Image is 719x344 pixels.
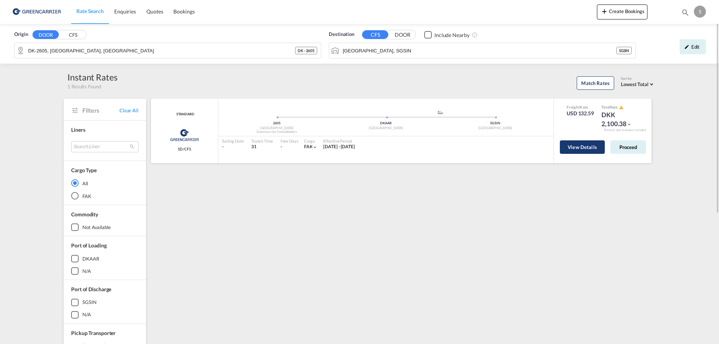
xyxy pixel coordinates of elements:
[222,138,244,144] div: Sailing Date
[424,31,470,39] md-checkbox: Checkbox No Ink
[14,31,28,38] span: Origin
[618,104,624,110] button: icon-alert
[168,126,201,144] img: Greencarrier Consolidators
[178,146,191,152] span: SD/CFS
[298,48,315,53] span: DK - 2605
[251,138,273,144] div: Transit Time
[619,105,624,110] md-icon: icon-alert
[627,122,632,127] md-icon: icon-chevron-down
[222,144,244,150] div: -
[71,242,107,249] span: Port of Loading
[694,6,706,18] div: S
[323,138,355,144] div: Effective Period
[304,138,318,144] div: Cargo
[60,31,86,39] button: CFS
[434,31,470,39] div: Include Nearby
[82,224,111,231] div: not available
[567,110,594,117] div: USD 132.59
[33,30,59,39] button: DOOR
[15,43,321,58] md-input-container: DK-2605, Broendby, Glostrup
[684,44,689,49] md-icon: icon-pencil
[82,268,91,274] div: N/A
[251,144,273,150] div: 31
[323,144,355,150] div: 01 Aug 2025 - 31 Aug 2025
[597,4,647,19] button: icon-plus 400-fgCreate Bookings
[601,110,639,128] div: DKK 2,100.38
[71,211,98,217] span: Commodity
[82,311,91,318] div: N/A
[681,8,689,16] md-icon: icon-magnify
[304,144,313,149] span: FAK
[71,255,139,262] md-checkbox: DKAAR
[71,299,139,306] md-checkbox: SGSIN
[71,127,85,133] span: Liners
[621,81,649,87] span: Lowest Total
[577,76,614,90] button: Match Rates
[343,45,616,56] input: Search by Port
[680,39,706,54] div: icon-pencilEdit
[114,8,136,15] span: Enquiries
[222,130,331,134] div: Greencarrier Consolidators
[616,47,632,54] div: SGSIN
[560,140,605,154] button: View Details
[440,126,550,131] div: [GEOGRAPHIC_DATA]
[610,140,646,154] button: Proceed
[71,267,139,275] md-checkbox: N/A
[331,126,441,131] div: [GEOGRAPHIC_DATA]
[71,167,97,174] div: Cargo Type
[621,79,655,88] md-select: Select: Lowest Total
[567,104,594,110] div: Freight Rate
[472,32,478,38] md-icon: Unchecked: Ignores neighbouring ports when fetching rates.Checked : Includes neighbouring ports w...
[71,330,116,336] span: Pickup Transporter
[67,83,101,90] span: 1 Results Found
[82,299,97,305] div: SGSIN
[598,128,652,132] div: Remark and Inclusion included
[331,121,441,126] div: DKAAR
[323,144,355,149] span: [DATE] - [DATE]
[280,138,298,144] div: Free Days
[67,71,118,83] div: Instant Rates
[71,286,111,292] span: Port of Discharge
[600,7,609,16] md-icon: icon-plus 400-fg
[71,179,139,187] md-radio-button: All
[146,8,163,15] span: Quotes
[173,8,194,15] span: Bookings
[175,112,194,117] span: STANDARD
[71,192,139,200] md-radio-button: FAK
[280,144,282,150] div: -
[601,104,639,110] div: Total Rate
[436,110,445,114] md-icon: assets/icons/custom/ship-fill.svg
[362,30,388,39] button: CFS
[312,144,318,150] md-icon: icon-chevron-down
[82,106,119,115] span: Filters
[82,255,99,262] div: DKAAR
[222,126,331,131] div: [GEOGRAPHIC_DATA]
[273,121,280,125] span: 2605
[681,8,689,19] div: icon-magnify
[389,31,416,39] button: DOOR
[175,112,194,117] div: Contract / Rate Agreement / Tariff / Spot Pricing Reference Number: STANDARD
[440,121,550,126] div: SGSIN
[71,311,139,319] md-checkbox: N/A
[76,8,104,14] span: Rate Search
[11,3,62,20] img: b0b18ec08afe11efb1d4932555f5f09d.png
[119,107,139,114] span: Clear All
[28,45,295,56] input: Search by Door
[621,76,655,81] div: Sort by
[329,43,635,58] md-input-container: Singapore, SGSIN
[329,31,354,38] span: Destination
